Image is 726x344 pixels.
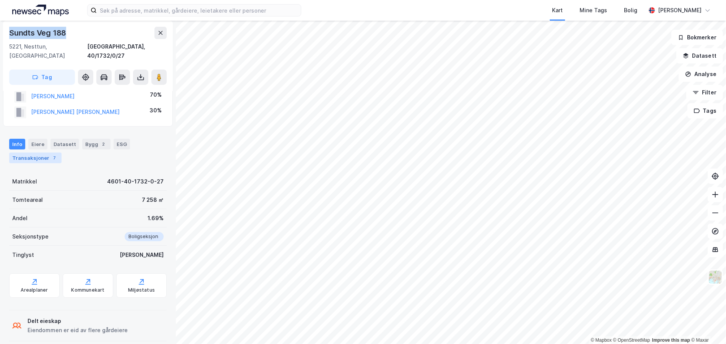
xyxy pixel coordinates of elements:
button: Analyse [679,67,723,82]
button: Bokmerker [671,30,723,45]
div: Tomteareal [12,195,43,204]
div: Arealplaner [21,287,48,293]
div: 5221, Nesttun, [GEOGRAPHIC_DATA] [9,42,87,60]
div: 1.69% [148,214,164,223]
div: Eiendommen er eid av flere gårdeiere [28,326,128,335]
div: Miljøstatus [128,287,155,293]
div: Kontrollprogram for chat [688,307,726,344]
a: OpenStreetMap [613,338,650,343]
div: Sundts Veg 188 [9,27,68,39]
div: Mine Tags [580,6,607,15]
div: Datasett [50,139,79,149]
a: Improve this map [652,338,690,343]
a: Mapbox [591,338,612,343]
button: Tags [687,103,723,118]
button: Tag [9,70,75,85]
iframe: Chat Widget [688,307,726,344]
button: Filter [686,85,723,100]
div: Seksjonstype [12,232,49,241]
div: Transaksjoner [9,153,62,163]
input: Søk på adresse, matrikkel, gårdeiere, leietakere eller personer [97,5,301,16]
div: 2 [100,140,107,148]
div: [PERSON_NAME] [658,6,702,15]
div: Info [9,139,25,149]
div: Kart [552,6,563,15]
img: logo.a4113a55bc3d86da70a041830d287a7e.svg [12,5,69,16]
div: ESG [114,139,130,149]
div: 30% [149,106,162,115]
div: [GEOGRAPHIC_DATA], 40/1732/0/27 [87,42,167,60]
div: [PERSON_NAME] [120,250,164,260]
img: Z [708,270,723,284]
div: 70% [150,90,162,99]
div: 7 [51,154,58,162]
div: Delt eieskap [28,316,128,326]
button: Datasett [676,48,723,63]
div: Bolig [624,6,637,15]
div: 4601-40-1732-0-27 [107,177,164,186]
div: Bygg [82,139,110,149]
div: Kommunekart [71,287,104,293]
div: 7 258 ㎡ [142,195,164,204]
div: Tinglyst [12,250,34,260]
div: Matrikkel [12,177,37,186]
div: Andel [12,214,28,223]
div: Eiere [28,139,47,149]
